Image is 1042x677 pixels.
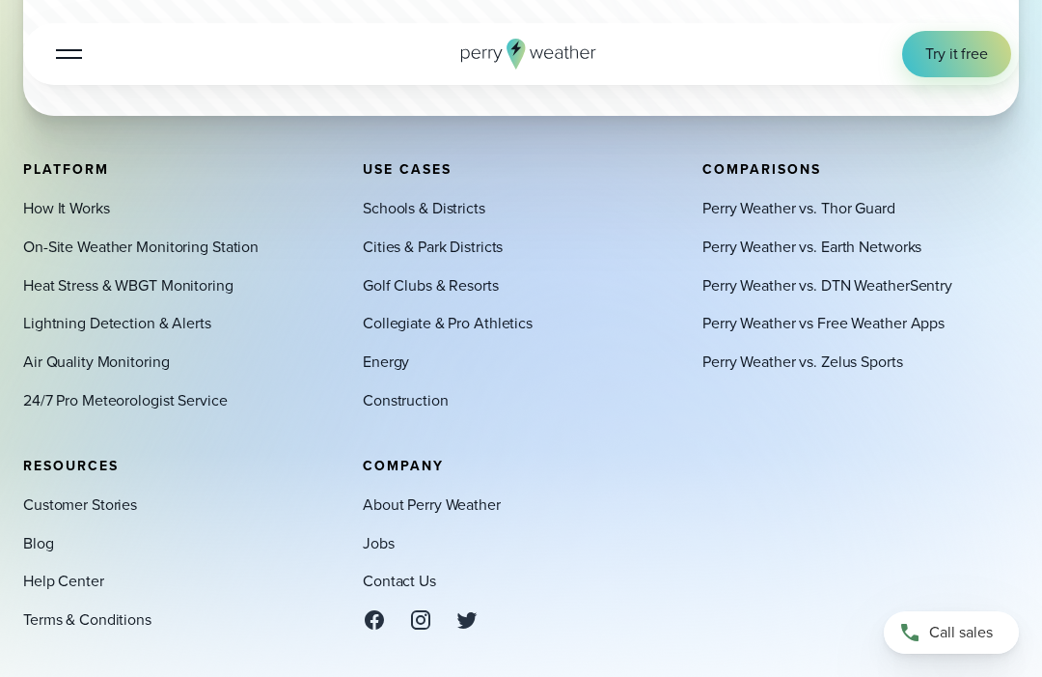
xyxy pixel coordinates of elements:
[23,532,54,555] a: Blog
[702,197,895,220] a: Perry Weather vs. Thor Guard
[702,274,952,297] a: Perry Weather vs. DTN WeatherSentry
[23,312,211,335] a: Lightning Detection & Alerts
[925,42,988,66] span: Try it free
[702,351,903,374] a: Perry Weather vs. Zelus Sports
[363,351,409,374] a: Energy
[363,312,533,335] a: Collegiate & Pro Athletics
[363,456,444,476] span: Company
[363,197,485,220] a: Schools & Districts
[23,608,151,632] a: Terms & Conditions
[884,611,1019,654] a: Call sales
[363,570,436,593] a: Contact Us
[363,532,395,555] a: Jobs
[23,236,259,259] a: On-Site Weather Monitoring Station
[23,389,228,412] a: 24/7 Pro Meteorologist Service
[23,494,137,517] a: Customer Stories
[23,197,110,220] a: How It Works
[929,621,993,644] span: Call sales
[23,159,109,180] span: Platform
[23,351,169,374] a: Air Quality Monitoring
[702,236,921,259] a: Perry Weather vs. Earth Networks
[23,274,233,297] a: Heat Stress & WBGT Monitoring
[363,389,449,412] a: Construction
[902,31,1011,77] a: Try it free
[23,570,104,593] a: Help Center
[363,274,499,297] a: Golf Clubs & Resorts
[363,494,501,517] a: About Perry Weather
[702,312,945,335] a: Perry Weather vs Free Weather Apps
[363,236,503,259] a: Cities & Park Districts
[23,456,119,476] span: Resources
[702,159,821,180] span: Comparisons
[363,159,452,180] span: Use Cases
